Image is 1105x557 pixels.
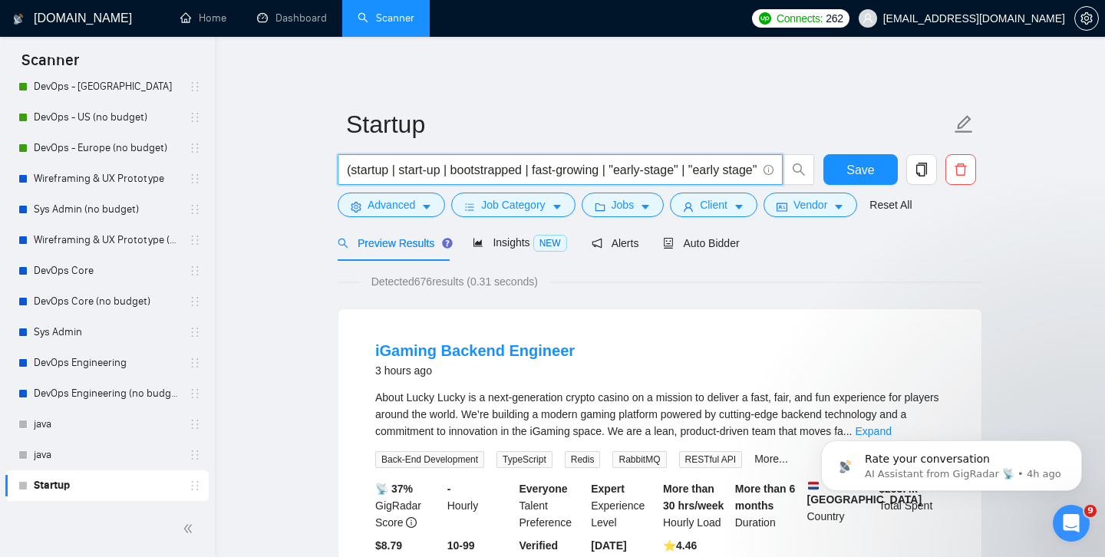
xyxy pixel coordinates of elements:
a: DevOps Engineering [34,348,180,378]
input: Scanner name... [346,105,951,143]
b: More than 30 hrs/week [663,483,724,512]
b: More than 6 months [735,483,796,512]
a: setting [1074,12,1099,25]
span: area-chart [473,237,483,248]
span: holder [189,387,201,400]
button: idcardVendorcaret-down [764,193,857,217]
b: 10-99 [447,539,475,552]
span: holder [189,203,201,216]
span: holder [189,326,201,338]
span: delete [946,163,975,176]
button: copy [906,154,937,185]
b: Everyone [520,483,568,495]
div: Talent Preference [516,480,589,531]
span: Job Category [481,196,545,213]
span: holder [189,234,201,246]
span: RabbitMQ [612,451,666,468]
a: Sys Admin [34,317,180,348]
div: 3 hours ago [375,361,575,380]
span: caret-down [421,201,432,213]
span: Save [846,160,874,180]
button: settingAdvancedcaret-down [338,193,445,217]
iframe: Intercom live chat [1053,505,1090,542]
span: caret-down [640,201,651,213]
button: userClientcaret-down [670,193,757,217]
a: java [34,440,180,470]
img: upwork-logo.png [759,12,771,25]
a: Startup [34,470,180,501]
span: search [784,163,813,176]
span: info-circle [764,165,773,175]
b: 📡 37% [375,483,413,495]
span: caret-down [734,201,744,213]
b: Expert [591,483,625,495]
a: DevOps Core (no budget) [34,286,180,317]
iframe: Intercom notifications message [798,408,1105,516]
div: Duration [732,480,804,531]
button: setting [1074,6,1099,31]
span: Scanner [9,49,91,81]
span: Jobs [612,196,635,213]
span: folder [595,201,605,213]
b: Verified [520,539,559,552]
span: Alerts [592,237,639,249]
span: holder [189,449,201,461]
div: Hourly Load [660,480,732,531]
span: holder [189,265,201,277]
span: setting [351,201,361,213]
b: ⭐️ 4.46 [663,539,697,552]
div: About Lucky Lucky is a next-generation crypto casino on a mission to deliver a fast, fair, and fu... [375,389,945,440]
span: TypeScript [496,451,552,468]
span: Insights [473,236,566,249]
span: holder [189,357,201,369]
span: info-circle [406,517,417,528]
span: holder [189,173,201,185]
span: idcard [777,201,787,213]
span: user [683,201,694,213]
span: caret-down [552,201,562,213]
span: notification [592,238,602,249]
a: iGaming Backend Engineer [375,342,575,359]
span: search [338,238,348,249]
span: Preview Results [338,237,448,249]
a: searchScanner [358,12,414,25]
span: Redis [565,451,601,468]
span: holder [189,418,201,430]
a: Sys Admin (no budget) [34,194,180,225]
a: dashboardDashboard [257,12,327,25]
a: More... [754,453,788,465]
button: barsJob Categorycaret-down [451,193,575,217]
span: setting [1075,12,1098,25]
b: [DATE] [591,539,626,552]
button: delete [945,154,976,185]
span: holder [189,111,201,124]
img: logo [13,7,24,31]
span: robot [663,238,674,249]
span: copy [907,163,936,176]
span: Connects: [777,10,823,27]
a: DevOps - US (no budget) [34,102,180,133]
a: Wireframing & UX Prototype (without budget) [34,225,180,255]
span: Advanced [368,196,415,213]
span: Vendor [793,196,827,213]
span: NEW [533,235,567,252]
span: Detected 676 results (0.31 seconds) [361,273,549,290]
a: java [34,409,180,440]
a: DevOps Core [34,255,180,286]
span: holder [189,295,201,308]
span: holder [189,142,201,154]
b: $8.79 [375,539,402,552]
button: search [783,154,814,185]
div: GigRadar Score [372,480,444,531]
span: holder [189,480,201,492]
span: 9 [1084,505,1097,517]
span: caret-down [833,201,844,213]
span: edit [954,114,974,134]
a: DevOps Engineering (no budget) [34,378,180,409]
a: DevOps - Europe (no budget) [34,133,180,163]
span: user [863,13,873,24]
span: 262 [826,10,843,27]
